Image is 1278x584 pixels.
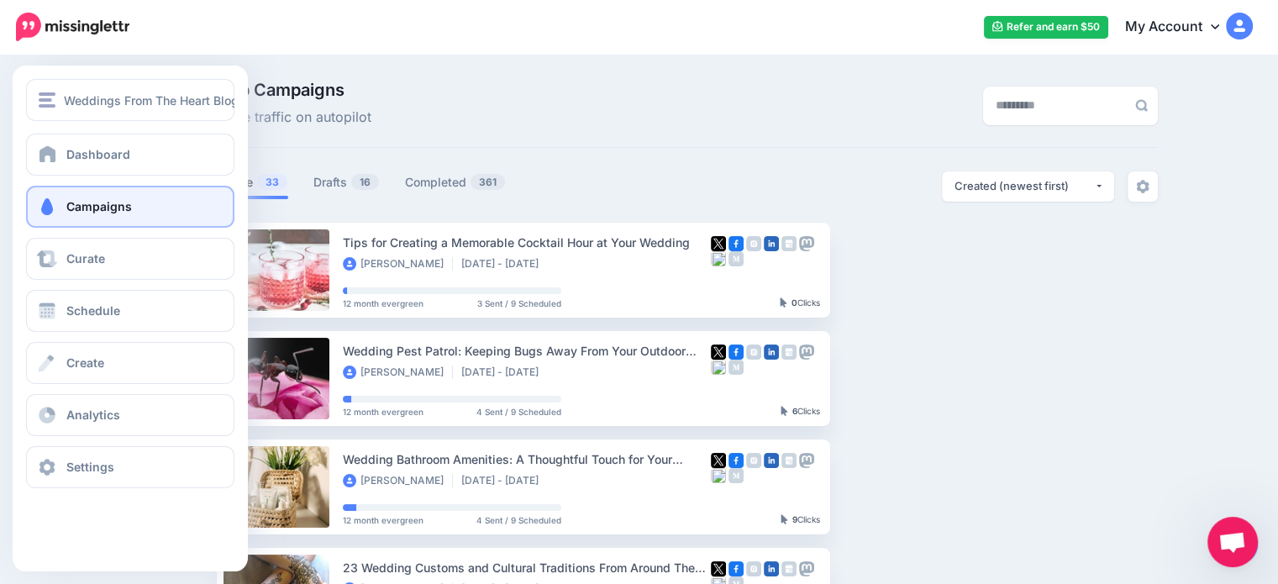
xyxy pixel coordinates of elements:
[26,394,234,436] a: Analytics
[781,453,797,468] img: google_business-grey-square.png
[764,345,779,360] img: linkedin-square.png
[728,345,744,360] img: facebook-square.png
[257,174,287,190] span: 33
[26,79,234,121] button: Weddings From The Heart Blog
[26,238,234,280] a: Curate
[792,514,797,524] b: 9
[799,561,814,576] img: mastodon-grey-square.png
[26,186,234,228] a: Campaigns
[343,257,453,271] li: [PERSON_NAME]
[728,468,744,483] img: medium-grey-square.png
[728,453,744,468] img: facebook-square.png
[461,474,547,487] li: [DATE] - [DATE]
[764,236,779,251] img: linkedin-square.png
[39,92,55,108] img: menu.png
[66,147,130,161] span: Dashboard
[711,345,726,360] img: twitter-square.png
[728,360,744,375] img: medium-grey-square.png
[728,251,744,266] img: medium-grey-square.png
[1135,99,1148,112] img: search-grey-6.png
[728,236,744,251] img: facebook-square.png
[405,172,506,192] a: Completed361
[799,236,814,251] img: mastodon-grey-square.png
[476,408,561,416] span: 4 Sent / 9 Scheduled
[217,107,371,129] span: Drive traffic on autopilot
[781,561,797,576] img: google_business-grey-square.png
[711,236,726,251] img: twitter-square.png
[26,134,234,176] a: Dashboard
[343,366,453,379] li: [PERSON_NAME]
[746,453,761,468] img: instagram-grey-square.png
[66,303,120,318] span: Schedule
[764,561,779,576] img: linkedin-square.png
[26,446,234,488] a: Settings
[728,561,744,576] img: facebook-square.png
[343,233,711,252] div: Tips for Creating a Memorable Cocktail Hour at Your Wedding
[799,453,814,468] img: mastodon-grey-square.png
[711,468,726,483] img: bluesky-grey-square.png
[476,516,561,524] span: 4 Sent / 9 Scheduled
[711,251,726,266] img: bluesky-grey-square.png
[66,355,104,370] span: Create
[711,561,726,576] img: twitter-square.png
[984,16,1108,39] a: Refer and earn $50
[781,407,820,417] div: Clicks
[16,13,129,41] img: Missinglettr
[780,297,787,308] img: pointer-grey-darker.png
[461,366,547,379] li: [DATE] - [DATE]
[66,460,114,474] span: Settings
[792,297,797,308] b: 0
[799,345,814,360] img: mastodon-grey-square.png
[780,298,820,308] div: Clicks
[66,408,120,422] span: Analytics
[217,82,371,98] span: Drip Campaigns
[26,290,234,332] a: Schedule
[711,453,726,468] img: twitter-square.png
[313,172,380,192] a: Drafts16
[477,299,561,308] span: 3 Sent / 9 Scheduled
[746,236,761,251] img: instagram-grey-square.png
[955,178,1094,194] div: Created (newest first)
[343,299,423,308] span: 12 month evergreen
[781,514,788,524] img: pointer-grey-darker.png
[781,345,797,360] img: google_business-grey-square.png
[343,341,711,360] div: Wedding Pest Patrol: Keeping Bugs Away From Your Outdoor Celebration
[746,345,761,360] img: instagram-grey-square.png
[343,450,711,469] div: Wedding Bathroom Amenities: A Thoughtful Touch for Your Guests
[26,342,234,384] a: Create
[66,251,105,266] span: Curate
[781,236,797,251] img: google_business-grey-square.png
[343,474,453,487] li: [PERSON_NAME]
[64,91,239,110] span: Weddings From The Heart Blog
[781,406,788,416] img: pointer-grey-darker.png
[942,171,1114,202] button: Created (newest first)
[343,558,711,577] div: 23 Wedding Customs and Cultural Traditions From Around The World
[792,406,797,416] b: 6
[711,360,726,375] img: bluesky-grey-square.png
[461,257,547,271] li: [DATE] - [DATE]
[217,172,288,192] a: Active33
[351,174,379,190] span: 16
[746,561,761,576] img: instagram-grey-square.png
[1207,517,1258,567] div: Open chat
[781,515,820,525] div: Clicks
[764,453,779,468] img: linkedin-square.png
[343,408,423,416] span: 12 month evergreen
[1136,180,1149,193] img: settings-grey.png
[343,516,423,524] span: 12 month evergreen
[1108,7,1253,48] a: My Account
[66,199,132,213] span: Campaigns
[471,174,505,190] span: 361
